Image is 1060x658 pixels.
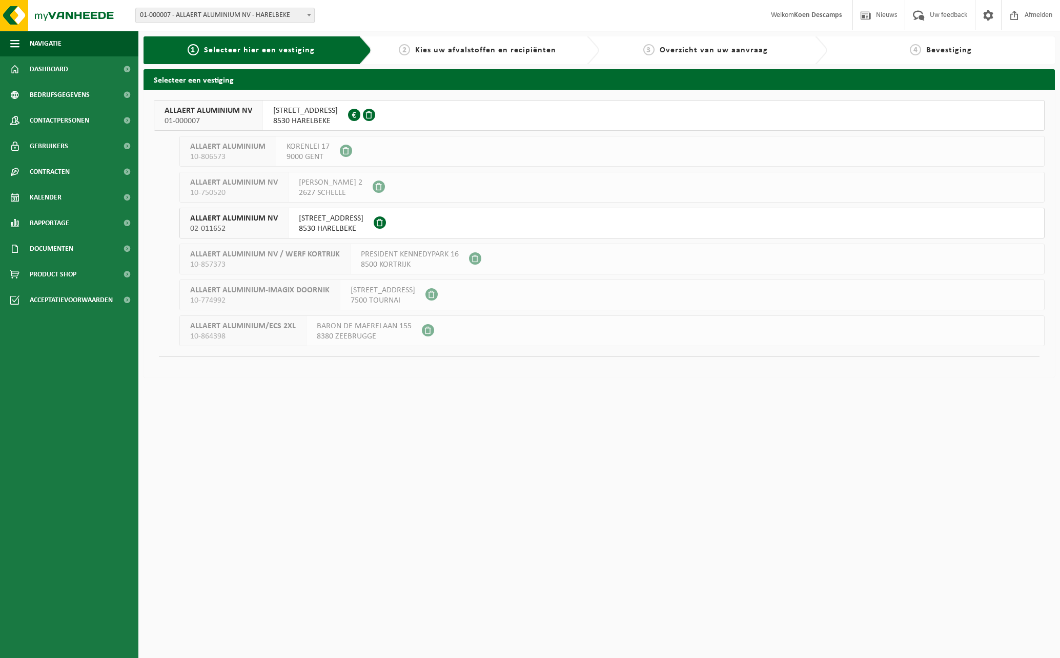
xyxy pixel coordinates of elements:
span: Acceptatievoorwaarden [30,287,113,313]
span: Product Shop [30,262,76,287]
span: Gebruikers [30,133,68,159]
span: 8530 HARELBEKE [273,116,338,126]
span: 01-000007 [165,116,252,126]
span: Dashboard [30,56,68,82]
span: 3 [643,44,655,55]
span: 10-864398 [190,331,296,342]
span: Kalender [30,185,62,210]
span: 8530 HARELBEKE [299,224,363,234]
span: 1 [188,44,199,55]
span: ALLAERT ALUMINIUM NV / WERF KORTRIJK [190,249,340,260]
span: Overzicht van uw aanvraag [660,46,768,54]
span: Documenten [30,236,73,262]
strong: Koen Descamps [794,11,842,19]
span: KORENLEI 17 [287,142,330,152]
span: Bedrijfsgegevens [30,82,90,108]
span: 2 [399,44,410,55]
span: Rapportage [30,210,69,236]
span: ALLAERT ALUMINIUM NV [190,213,278,224]
span: PRESIDENT KENNEDYPARK 16 [361,249,459,260]
span: BARON DE MAERELAAN 155 [317,321,412,331]
span: [PERSON_NAME] 2 [299,177,362,188]
span: Contactpersonen [30,108,89,133]
span: Selecteer hier een vestiging [204,46,315,54]
span: Navigatie [30,31,62,56]
h2: Selecteer een vestiging [144,69,1055,89]
span: ALLAERT ALUMINIUM-IMAGIX DOORNIK [190,285,330,295]
span: 10-806573 [190,152,266,162]
span: 01-000007 - ALLAERT ALUMINIUM NV - HARELBEKE [135,8,315,23]
span: Kies uw afvalstoffen en recipiënten [415,46,556,54]
span: 9000 GENT [287,152,330,162]
span: [STREET_ADDRESS] [273,106,338,116]
span: [STREET_ADDRESS] [351,285,415,295]
span: ALLAERT ALUMINIUM [190,142,266,152]
span: 02-011652 [190,224,278,234]
span: 7500 TOURNAI [351,295,415,306]
span: Contracten [30,159,70,185]
span: ALLAERT ALUMINIUM NV [190,177,278,188]
button: ALLAERT ALUMINIUM NV 02-011652 [STREET_ADDRESS]8530 HARELBEKE [179,208,1045,238]
span: 8500 KORTRIJK [361,260,459,270]
span: 01-000007 - ALLAERT ALUMINIUM NV - HARELBEKE [136,8,314,23]
span: 10-750520 [190,188,278,198]
span: 4 [910,44,921,55]
span: 2627 SCHELLE [299,188,362,198]
span: ALLAERT ALUMINIUM NV [165,106,252,116]
span: [STREET_ADDRESS] [299,213,363,224]
button: ALLAERT ALUMINIUM NV 01-000007 [STREET_ADDRESS]8530 HARELBEKE [154,100,1045,131]
span: 10-774992 [190,295,330,306]
span: Bevestiging [926,46,972,54]
span: 10-857373 [190,260,340,270]
span: ALLAERT ALUMINIUM/ECS 2XL [190,321,296,331]
span: 8380 ZEEBRUGGE [317,331,412,342]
